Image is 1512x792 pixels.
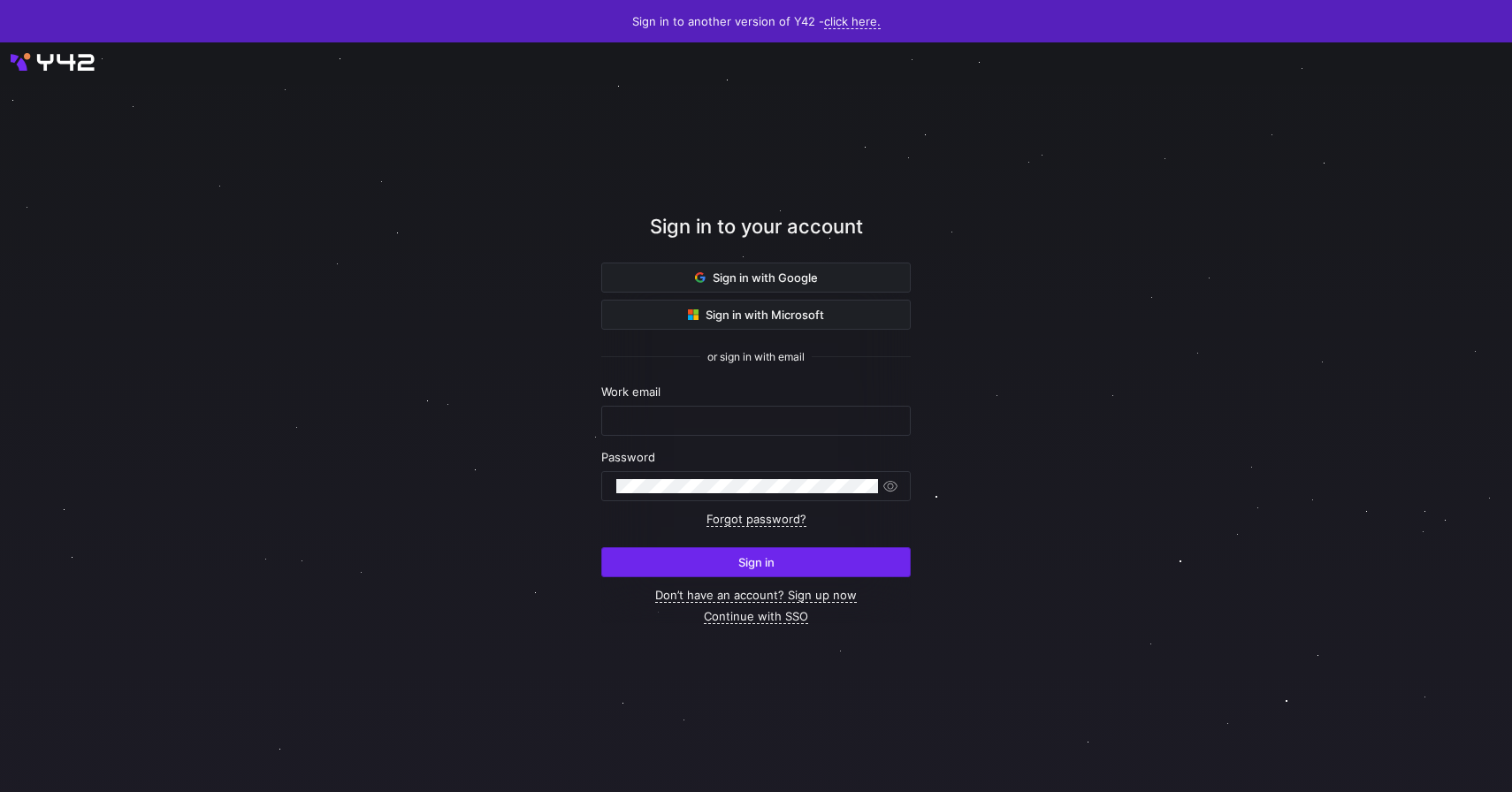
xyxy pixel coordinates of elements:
[601,300,911,330] button: Sign in with Microsoft
[688,308,824,322] span: Sign in with Microsoft
[738,555,775,569] span: Sign in
[706,512,806,527] a: Forgot password?
[601,547,911,577] button: Sign in
[601,385,661,399] span: Work email
[707,351,805,363] span: or sign in with email
[704,609,808,624] a: Continue with SSO
[601,450,655,464] span: Password
[695,270,818,285] span: Sign in with Google
[601,212,911,263] div: Sign in to your account
[601,263,911,293] button: Sign in with Google
[824,14,881,29] a: click here.
[655,588,857,603] a: Don’t have an account? Sign up now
